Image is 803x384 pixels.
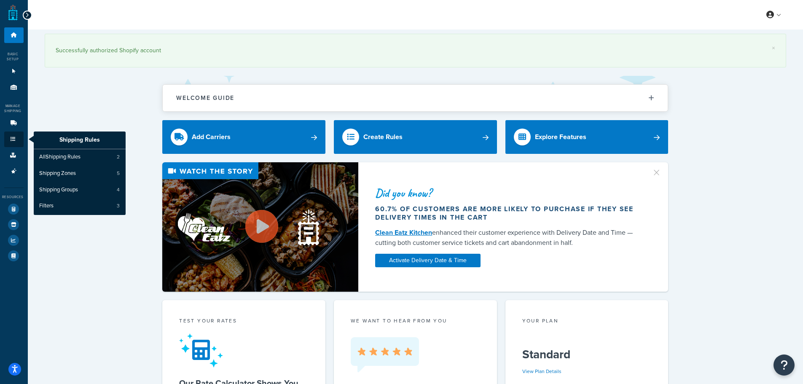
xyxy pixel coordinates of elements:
span: 5 [117,170,120,177]
span: Filters [39,202,54,210]
div: 60.7% of customers are more likely to purchase if they see delivery times in the cart [375,205,642,222]
li: Boxes [4,148,24,163]
a: Add Carriers [162,120,325,154]
li: Advanced Features [4,164,24,179]
li: Carriers [4,115,24,131]
a: Create Rules [334,120,497,154]
div: Test your rates [179,317,309,327]
button: Welcome Guide [163,85,668,111]
div: enhanced their customer experience with Delivery Date and Time — cutting both customer service ti... [375,228,642,248]
li: Marketplace [4,217,24,232]
span: 3 [117,202,120,209]
span: All Shipping Rules [39,153,81,161]
p: we want to hear from you [351,317,480,325]
a: Explore Features [505,120,669,154]
li: Shipping Groups [34,182,126,198]
div: Create Rules [363,131,403,143]
a: Clean Eatz Kitchen [375,228,432,237]
div: Explore Features [535,131,586,143]
a: Shipping Groups4 [34,182,126,198]
h2: Welcome Guide [176,95,234,101]
li: Shipping Zones [34,166,126,182]
span: Shipping Groups [39,186,78,194]
li: Dashboard [4,27,24,43]
li: Origins [4,80,24,95]
div: Did you know? [375,187,642,199]
a: Shipping Zones5 [34,166,126,182]
span: 4 [117,186,120,193]
a: AllShipping Rules2 [34,149,126,165]
li: Filters [34,198,126,214]
a: Filters3 [34,198,126,214]
li: Analytics [4,233,24,248]
div: Successfully authorized Shopify account [56,45,775,56]
li: Test Your Rates [4,201,24,217]
div: Add Carriers [192,131,231,143]
span: Shipping Zones [39,170,76,177]
a: Activate Delivery Date & Time [375,254,481,267]
div: Your Plan [522,317,652,327]
h5: Standard [522,348,652,361]
li: Shipping Rules [4,132,24,147]
img: Video thumbnail [162,162,358,292]
a: × [772,45,775,51]
a: View Plan Details [522,368,561,375]
p: Shipping Rules [34,132,126,149]
button: Open Resource Center [773,354,795,376]
li: Websites [4,64,24,79]
li: Help Docs [4,248,24,263]
span: 2 [117,153,120,161]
